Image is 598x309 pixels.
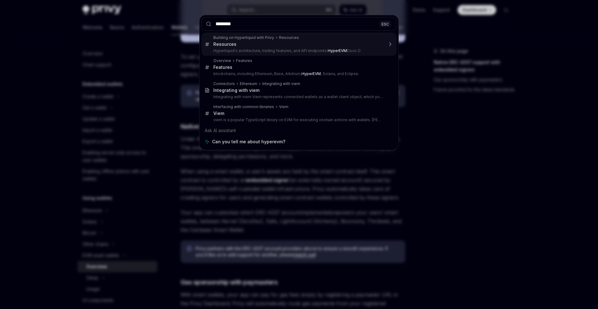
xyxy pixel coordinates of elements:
div: Connectors [213,81,235,86]
p: blockchains, including Ethereum, Base, Arbitrum, , Solana, and Eclipse. [213,71,383,76]
div: Features [213,64,232,70]
div: Ethereum [240,81,257,86]
p: Integrating with viem Viem represents connected wallets as a wallet client object, which you can use [213,94,383,99]
div: Overview [213,58,231,63]
b: HyperEVM [301,71,321,76]
p: viem is a popular TypeScript library on EVM for executing onchain actions with wallets. [PERSON_N... [213,117,383,122]
div: Resources [279,35,299,40]
span: Can you tell me about hyperevm? [212,139,285,145]
div: ESC [380,21,391,27]
b: HyperEVM [328,48,347,53]
div: Features [236,58,252,63]
div: Building on Hyperliquid with Privy [213,35,274,40]
div: Resources [213,41,236,47]
div: Interfacing with common libraries [213,104,274,109]
div: Integrating with viem [213,88,259,93]
div: Viem [279,104,288,109]
p: Hyperliquid's architecture, trading features, and API endpoints. Docs O [213,48,383,53]
div: Integrating with viem [262,81,300,86]
div: Viem [213,111,224,116]
div: Ask AI assistant [202,125,396,136]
